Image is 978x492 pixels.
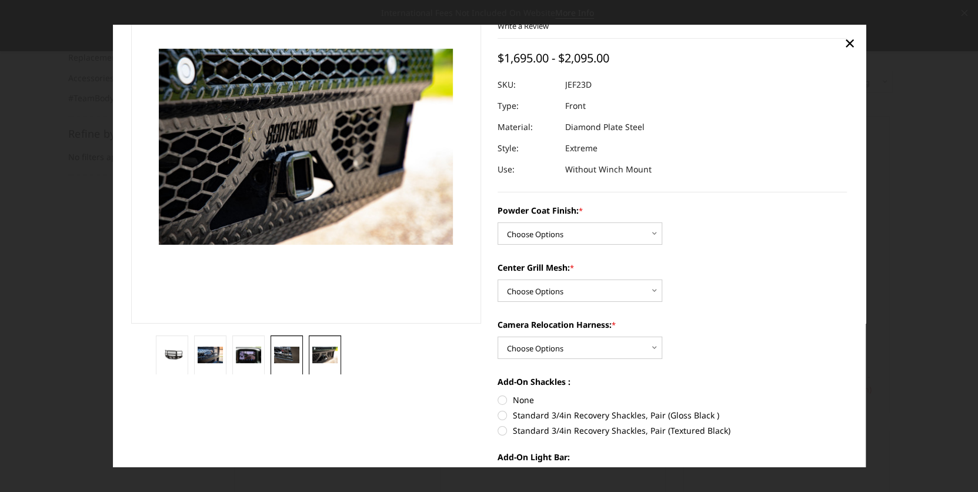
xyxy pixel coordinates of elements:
a: Write a Review [498,21,549,31]
dt: Material: [498,117,556,138]
dt: Style: [498,138,556,159]
label: Center Grill Mesh: [498,261,847,274]
label: Add-On Shackles : [498,375,847,388]
label: Powder Coat Finish: [498,204,847,217]
img: Clear View Camera: Relocate your front camera and keep the functionality completely. [236,346,261,363]
dt: Type: [498,95,556,117]
img: 2023-2026 Ford F450-550 - FT Series - Extreme Front Bumper [274,346,299,363]
dt: Use: [498,159,556,180]
dd: Without Winch Mount [565,159,652,180]
label: Add-On Light Bar: [498,451,847,463]
label: None [498,394,847,406]
span: $1,695.00 - $2,095.00 [498,50,609,66]
label: Standard 3/4in Recovery Shackles, Pair (Gloss Black ) [498,409,847,421]
img: 2023-2026 Ford F450-550 - FT Series - Extreme Front Bumper [198,346,223,363]
label: Standard 3/4in Recovery Shackles, Pair (Textured Black) [498,424,847,437]
dt: SKU: [498,74,556,95]
span: × [845,29,855,55]
a: Close [840,33,859,52]
img: 2023-2026 Ford F450-550 - FT Series - Extreme Front Bumper [159,349,185,361]
dd: Diamond Plate Steel [565,117,645,138]
dd: Front [565,95,586,117]
iframe: Chat Widget [919,436,978,492]
dd: Extreme [565,138,598,159]
label: Camera Relocation Harness: [498,318,847,331]
img: 2023-2026 Ford F450-550 - FT Series - Extreme Front Bumper [312,346,338,363]
dd: JEF23D [565,74,592,95]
